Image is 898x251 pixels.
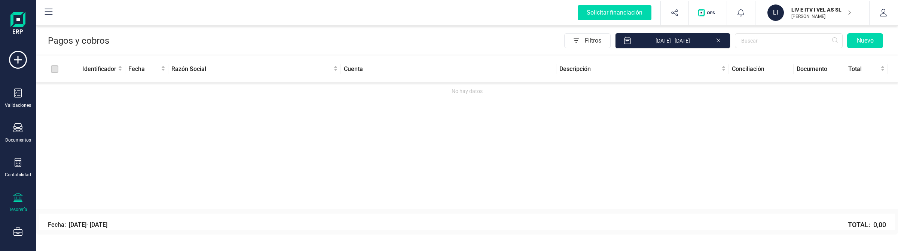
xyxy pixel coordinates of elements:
span: Razón Social [171,65,332,74]
button: Nuevo [847,33,883,48]
span: [DATE] - [DATE] [69,220,107,229]
span: Fecha [128,65,159,74]
div: Documentos [5,137,31,143]
div: Validaciones [5,102,31,108]
p: LIV E ITV I VEL AS SL [791,6,851,13]
input: Buscar [735,33,843,48]
img: Logo Finanedi [10,12,25,36]
button: LILIV E ITV I VEL AS SL[PERSON_NAME] [764,1,860,25]
th: Cuenta [341,56,556,83]
div: Tesorería [9,207,27,213]
span: Descripción [559,65,720,74]
span: Identificador [82,65,116,74]
span: Total [848,65,879,74]
div: Contabilidad [5,172,31,178]
p: Pagos y cobros [48,35,109,47]
div: No hay datos [39,87,895,95]
p: Fecha: [48,220,66,229]
div: Solicitar financiación [578,5,651,20]
div: LI [767,4,784,21]
img: Logo de OPS [698,9,718,16]
button: Solicitar financiación [569,1,660,25]
span: 0,00 [873,220,886,230]
th: Conciliación [729,56,794,83]
button: Filtros [564,33,611,48]
p: [PERSON_NAME] [791,13,851,19]
th: Documento [794,56,845,83]
span: TOTAL: [848,220,886,230]
span: Filtros [585,33,610,48]
button: Logo de OPS [693,1,722,25]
